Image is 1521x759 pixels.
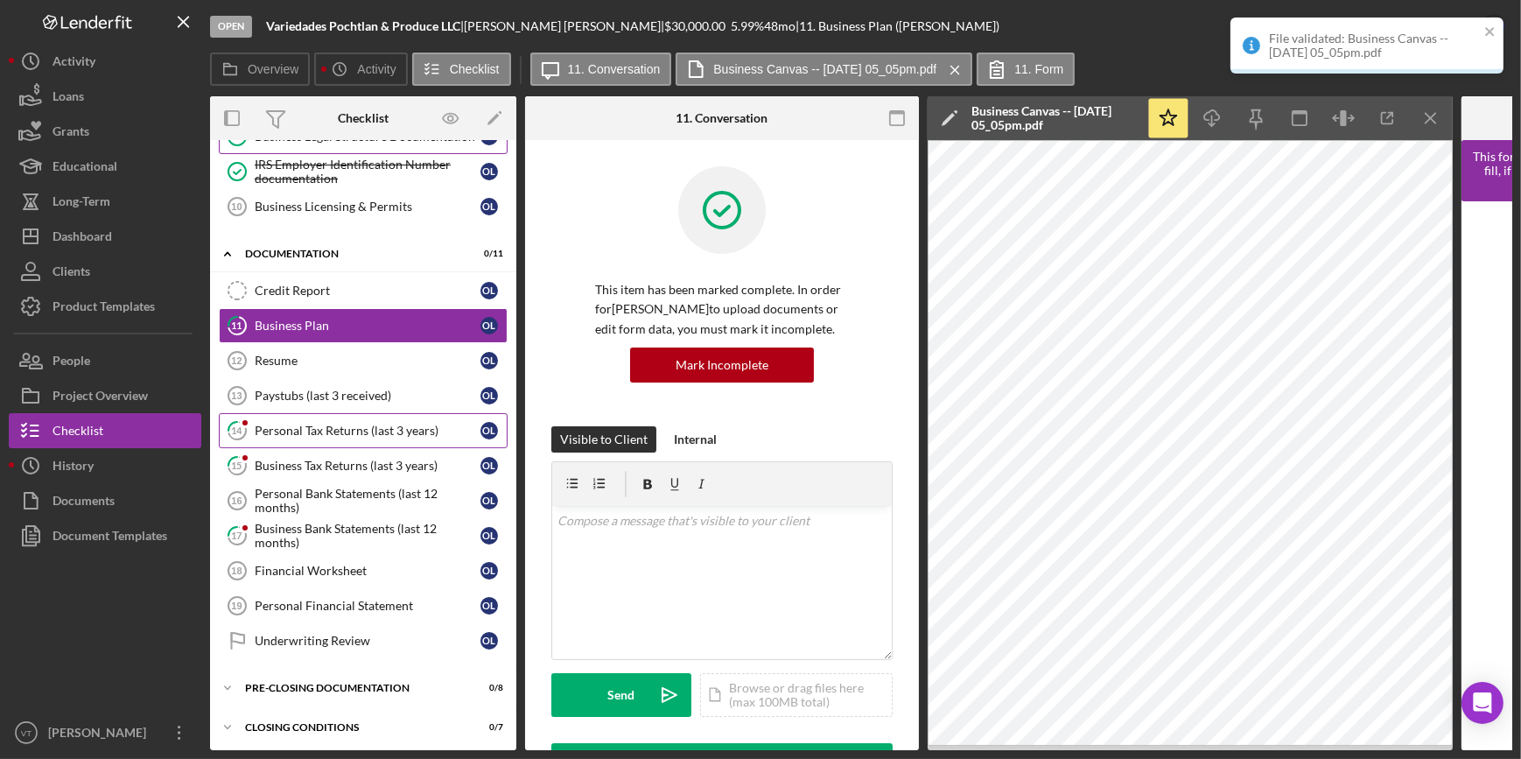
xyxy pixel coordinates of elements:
div: Checklist [53,413,103,453]
div: Pre-Closing Documentation [245,683,459,693]
a: 11Business PlanOL [219,308,508,343]
div: O L [480,562,498,580]
div: O L [480,282,498,299]
div: Dashboard [53,219,112,258]
label: Business Canvas -- [DATE] 05_05pm.pdf [713,62,936,76]
div: Clients [53,254,90,293]
tspan: 19 [231,601,242,611]
button: Overview [210,53,310,86]
div: O L [480,422,498,439]
div: Loans [53,79,84,118]
button: Documents [9,483,201,518]
button: Checklist [412,53,511,86]
tspan: 18 [231,566,242,576]
button: Loans [9,79,201,114]
div: O L [480,317,498,334]
div: 0 / 11 [472,249,503,259]
div: Open Intercom Messenger [1461,682,1503,724]
div: Closing Conditions [245,722,459,733]
div: $30,000.00 [664,19,731,33]
a: 18Financial WorksheetOL [219,553,508,588]
div: Educational [53,149,117,188]
div: 5.99 % [731,19,764,33]
button: Clients [9,254,201,289]
div: 0 / 7 [472,722,503,733]
div: | [266,19,464,33]
button: Dashboard [9,219,201,254]
button: Checklist [9,413,201,448]
tspan: 16 [231,495,242,506]
div: Financial Worksheet [255,564,480,578]
div: Business Tax Returns (last 3 years) [255,459,480,473]
div: Long-Term [53,184,110,223]
a: Project Overview [9,378,201,413]
div: Open [210,16,252,38]
div: Business Licensing & Permits [255,200,480,214]
div: History [53,448,94,488]
a: Credit ReportOL [219,273,508,308]
div: | 11. Business Plan ([PERSON_NAME]) [796,19,999,33]
label: Overview [248,62,298,76]
div: File validated: Business Canvas -- [DATE] 05_05pm.pdf [1269,32,1479,60]
tspan: 14 [232,425,243,436]
button: Activity [9,44,201,79]
div: Send [608,673,635,717]
div: Credit Report [255,284,480,298]
tspan: 10 [231,201,242,212]
a: 17Business Bank Statements (last 12 months)OL [219,518,508,553]
div: Internal [674,426,717,453]
div: Complete [1420,9,1473,44]
a: Underwriting ReviewOL [219,623,508,658]
div: Personal Tax Returns (last 3 years) [255,424,480,438]
tspan: 17 [232,530,243,541]
button: History [9,448,201,483]
label: 11. Conversation [568,62,661,76]
div: O L [480,492,498,510]
p: This item has been marked complete. In order for [PERSON_NAME] to upload documents or edit form d... [595,280,849,339]
div: O L [480,387,498,404]
div: Documentation [245,249,459,259]
div: Business Bank Statements (last 12 months) [255,522,480,550]
button: VT[PERSON_NAME] [9,715,201,750]
button: close [1484,25,1496,41]
a: 19Personal Financial StatementOL [219,588,508,623]
label: Activity [357,62,396,76]
div: 11. Conversation [676,111,768,125]
text: VT [21,728,32,738]
button: 11. Form [977,53,1075,86]
button: Document Templates [9,518,201,553]
div: O L [480,198,498,215]
div: O L [480,163,498,180]
div: O L [480,527,498,545]
button: Visible to Client [551,426,656,453]
button: Activity [314,53,407,86]
button: Mark Incomplete [630,348,814,383]
button: 11. Conversation [530,53,672,86]
div: People [53,343,90,383]
a: 12ResumeOL [219,343,508,378]
div: IRS Employer Identification Number documentation [255,158,480,186]
div: Underwriting Review [255,634,480,648]
label: Checklist [450,62,500,76]
div: Checklist [338,111,389,125]
button: Educational [9,149,201,184]
div: 48 mo [764,19,796,33]
a: 10Business Licensing & PermitsOL [219,189,508,224]
div: O L [480,597,498,615]
button: People [9,343,201,378]
div: Visible to Client [560,426,648,453]
div: Resume [255,354,480,368]
tspan: 13 [231,390,242,401]
tspan: 15 [232,460,242,471]
b: Variedades Pochtlan & Produce LLC [266,18,460,33]
button: Grants [9,114,201,149]
div: [PERSON_NAME] [PERSON_NAME] | [464,19,664,33]
div: O L [480,352,498,369]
